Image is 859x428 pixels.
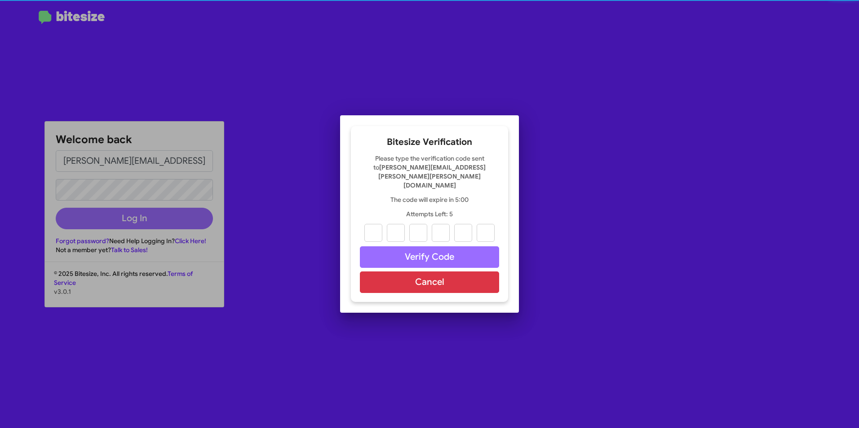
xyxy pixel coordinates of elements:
p: The code will expire in 5:00 [360,195,499,204]
p: Attempts Left: 5 [360,210,499,218]
p: Please type the verification code sent to [360,154,499,190]
button: Cancel [360,271,499,293]
strong: [PERSON_NAME][EMAIL_ADDRESS][PERSON_NAME][PERSON_NAME][DOMAIN_NAME] [378,163,486,189]
h2: Bitesize Verification [360,135,499,149]
button: Verify Code [360,246,499,268]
